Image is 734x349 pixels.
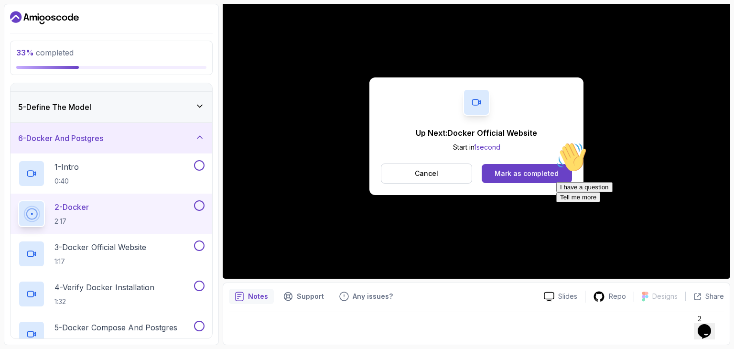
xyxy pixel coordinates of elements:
[495,169,559,178] div: Mark as completed
[54,322,177,333] p: 5 - Docker Compose And Postgres
[4,44,60,54] button: I have a question
[11,92,212,122] button: 5-Define The Model
[248,292,268,301] p: Notes
[54,241,146,253] p: 3 - Docker Official Website
[694,311,724,339] iframe: chat widget
[54,201,89,213] p: 2 - Docker
[4,54,48,64] button: Tell me more
[18,101,91,113] h3: 5 - Define The Model
[11,123,212,153] button: 6-Docker And Postgres
[54,217,89,226] p: 2:17
[18,200,205,227] button: 2-Docker2:17
[54,161,79,173] p: 1 - Intro
[18,160,205,187] button: 1-Intro0:40
[18,132,103,144] h3: 6 - Docker And Postgres
[18,240,205,267] button: 3-Docker Official Website1:17
[297,292,324,301] p: Support
[229,289,274,304] button: notes button
[54,282,154,293] p: 4 - Verify Docker Installation
[536,292,585,302] a: Slides
[415,169,438,178] p: Cancel
[4,29,95,36] span: Hi! How can we help?
[416,127,537,139] p: Up Next: Docker Official Website
[18,321,205,348] button: 5-Docker Compose And Postgres4:48
[334,289,399,304] button: Feedback button
[16,48,34,57] span: 33 %
[474,143,500,151] span: 1 second
[482,164,572,183] button: Mark as completed
[353,292,393,301] p: Any issues?
[278,289,330,304] button: Support button
[18,281,205,307] button: 4-Verify Docker Installation1:32
[16,48,74,57] span: completed
[54,257,146,266] p: 1:17
[552,138,724,306] iframe: chat widget
[54,337,177,347] p: 4:48
[416,142,537,152] p: Start in
[381,164,472,184] button: Cancel
[54,176,79,186] p: 0:40
[4,4,176,64] div: 👋Hi! How can we help?I have a questionTell me more
[54,297,154,306] p: 1:32
[10,10,79,25] a: Dashboard
[4,4,34,34] img: :wave:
